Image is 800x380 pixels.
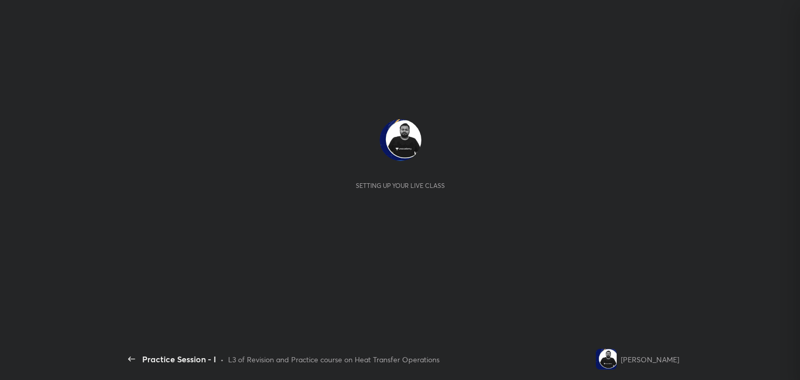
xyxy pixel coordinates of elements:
[142,353,216,365] div: Practice Session - I
[356,182,445,189] div: Setting up your live class
[621,354,679,365] div: [PERSON_NAME]
[220,354,224,365] div: •
[380,119,421,161] img: 06bb0d84a8f94ea8a9cc27b112cd422f.jpg
[228,354,440,365] div: L3 of Revision and Practice course on Heat Transfer Operations
[596,349,617,370] img: 06bb0d84a8f94ea8a9cc27b112cd422f.jpg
